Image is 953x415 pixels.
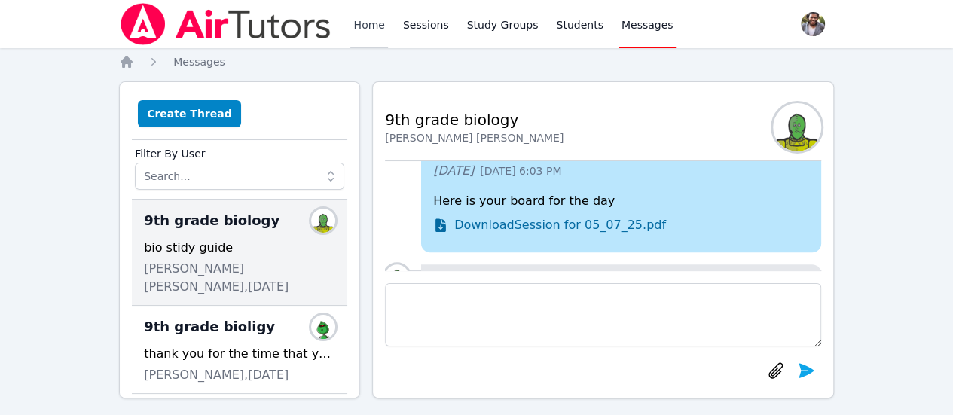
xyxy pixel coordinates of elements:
button: Create Thread [138,100,241,127]
img: Presley Fleischauer [311,209,335,233]
div: [PERSON_NAME] [PERSON_NAME] [385,130,564,145]
span: 9th grade bioligy [144,316,275,337]
span: 9th grade biology [144,210,279,231]
div: bio stidy guide [144,239,335,257]
img: Presley Fleischauer [773,103,821,151]
h2: 9th grade biology [385,109,564,130]
span: Messages [622,17,674,32]
span: [PERSON_NAME] [PERSON_NAME], [DATE] [144,260,335,296]
input: Search... [135,163,344,190]
span: [DATE] 6:03 PM [480,163,561,179]
span: Messages [173,56,225,68]
label: Filter By User [135,140,344,163]
div: thank you for the time that you spent helping me with biology, and how you have a good rest of yo... [144,345,335,363]
a: DownloadSession for 05_07_25.pdf [433,216,809,234]
img: Kane Yanagimoto [311,315,335,339]
span: Download Session for 05_07_25.pdf [454,216,666,234]
p: Here is your board for the day [433,192,809,210]
span: [PERSON_NAME], [DATE] [144,366,289,384]
img: Air Tutors [119,3,332,45]
div: 9th grade bioligyKane Yanagimotothank you for the time that you spent helping me with biology, an... [132,306,347,394]
span: [DATE] [433,162,474,180]
nav: Breadcrumb [119,54,834,69]
a: Messages [173,54,225,69]
img: Presley Fleischauer [385,264,409,288]
div: 9th grade biologyPresley Fleischauerbio stidy guide[PERSON_NAME] [PERSON_NAME],[DATE] [132,200,347,306]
